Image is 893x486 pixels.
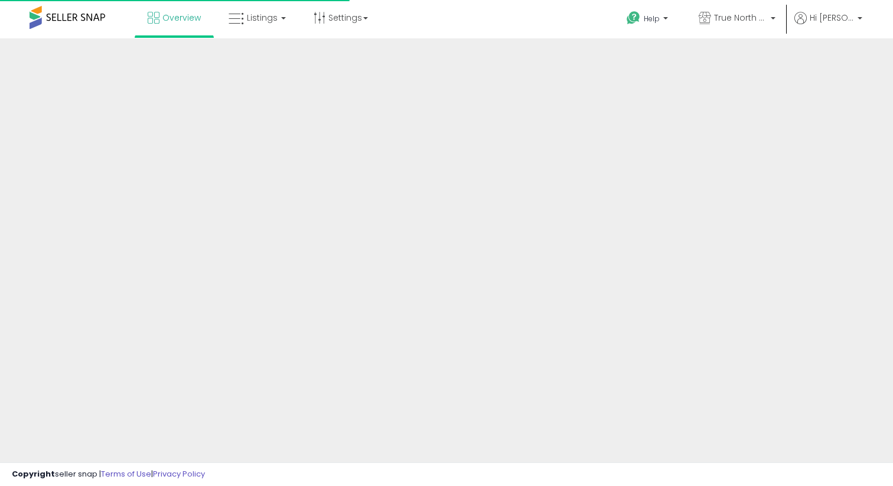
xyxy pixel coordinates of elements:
[794,12,862,38] a: Hi [PERSON_NAME]
[626,11,641,25] i: Get Help
[153,468,205,480] a: Privacy Policy
[617,2,680,38] a: Help
[162,12,201,24] span: Overview
[12,469,205,480] div: seller snap | |
[101,468,151,480] a: Terms of Use
[247,12,278,24] span: Listings
[714,12,767,24] span: True North Supply & Co.
[810,12,854,24] span: Hi [PERSON_NAME]
[644,14,660,24] span: Help
[12,468,55,480] strong: Copyright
